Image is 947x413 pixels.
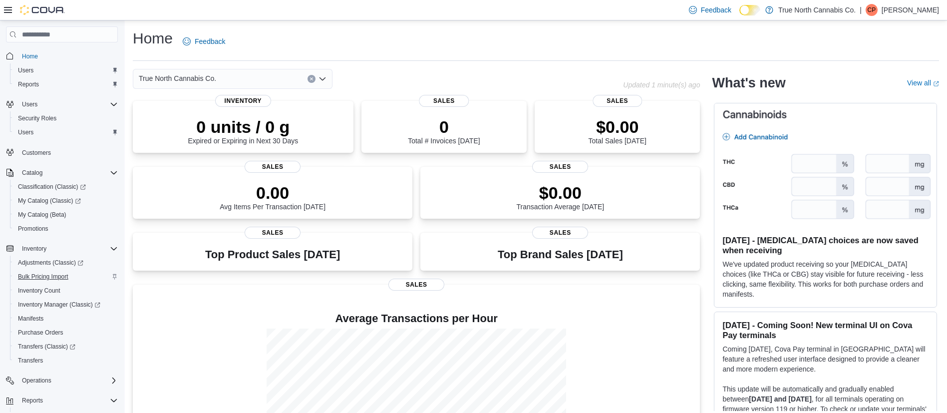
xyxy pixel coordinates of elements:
a: Users [14,126,37,138]
span: Sales [419,95,469,107]
p: | [860,4,862,16]
span: Reports [22,397,43,405]
span: Promotions [14,223,118,235]
h2: What's new [712,75,785,91]
a: Feedback [179,31,229,51]
button: Transfers [10,354,122,368]
a: Reports [14,78,43,90]
span: CP [868,4,876,16]
button: My Catalog (Beta) [10,208,122,222]
span: Sales [593,95,642,107]
span: Dark Mode [739,15,740,16]
button: Users [2,97,122,111]
a: View allExternal link [907,79,939,87]
span: Home [22,52,38,60]
a: Inventory Manager (Classic) [14,299,104,311]
button: Users [18,98,41,110]
span: Sales [245,161,301,173]
button: Inventory [18,243,50,255]
div: Total # Invoices [DATE] [408,117,480,145]
span: Sales [388,279,444,291]
a: My Catalog (Classic) [14,195,85,207]
nav: Complex example [6,44,118,412]
a: Transfers (Classic) [10,340,122,354]
h3: [DATE] - [MEDICAL_DATA] choices are now saved when receiving [722,235,929,255]
a: Promotions [14,223,52,235]
button: Inventory [2,242,122,256]
span: Inventory [215,95,271,107]
button: Users [10,125,122,139]
p: Coming [DATE], Cova Pay terminal in [GEOGRAPHIC_DATA] will feature a refreshed user interface des... [722,344,929,374]
span: Reports [18,395,118,407]
p: True North Cannabis Co. [778,4,856,16]
a: Bulk Pricing Import [14,271,72,283]
span: Customers [22,149,51,157]
span: Adjustments (Classic) [18,259,83,267]
span: Purchase Orders [18,329,63,337]
button: Manifests [10,312,122,326]
a: Purchase Orders [14,327,67,339]
button: Reports [18,395,47,407]
a: Home [18,50,42,62]
button: Home [2,48,122,63]
a: Manifests [14,313,47,325]
button: Purchase Orders [10,326,122,340]
a: Transfers (Classic) [14,341,79,353]
span: Users [14,64,118,76]
button: Catalog [2,166,122,180]
button: Promotions [10,222,122,236]
span: Reports [18,80,39,88]
p: $0.00 [517,183,605,203]
button: Open list of options [318,75,326,83]
span: Customers [18,146,118,159]
a: Adjustments (Classic) [14,257,87,269]
span: Inventory Count [18,287,60,295]
span: Inventory [22,245,46,253]
a: Inventory Count [14,285,64,297]
button: Catalog [18,167,46,179]
span: Feedback [701,5,731,15]
p: Updated 1 minute(s) ago [623,81,700,89]
p: 0.00 [220,183,325,203]
div: Total Sales [DATE] [589,117,646,145]
p: 0 [408,117,480,137]
span: Catalog [22,169,42,177]
button: Operations [2,374,122,388]
a: Adjustments (Classic) [10,256,122,270]
h1: Home [133,28,173,48]
button: Operations [18,375,55,387]
span: Bulk Pricing Import [18,273,68,281]
input: Dark Mode [739,5,760,15]
span: My Catalog (Classic) [18,197,81,205]
span: Promotions [18,225,48,233]
span: Reports [14,78,118,90]
span: Security Roles [14,112,118,124]
p: $0.00 [589,117,646,137]
a: Classification (Classic) [14,181,90,193]
span: Classification (Classic) [14,181,118,193]
button: Customers [2,145,122,160]
span: Transfers [18,357,43,365]
div: Expired or Expiring in Next 30 Days [188,117,298,145]
h3: Top Brand Sales [DATE] [498,249,623,261]
span: Purchase Orders [14,327,118,339]
button: Inventory Count [10,284,122,298]
button: Clear input [308,75,316,83]
a: Transfers [14,355,47,367]
span: Inventory Manager (Classic) [18,301,100,309]
span: Catalog [18,167,118,179]
div: Transaction Average [DATE] [517,183,605,211]
span: Inventory Count [14,285,118,297]
span: True North Cannabis Co. [139,72,216,84]
span: Operations [18,375,118,387]
span: Bulk Pricing Import [14,271,118,283]
a: My Catalog (Classic) [10,194,122,208]
span: Manifests [18,315,43,323]
span: Transfers [14,355,118,367]
span: Security Roles [18,114,56,122]
strong: [DATE] and [DATE] [749,395,811,403]
a: Inventory Manager (Classic) [10,298,122,312]
span: My Catalog (Classic) [14,195,118,207]
h4: Average Transactions per Hour [141,313,692,325]
a: My Catalog (Beta) [14,209,70,221]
